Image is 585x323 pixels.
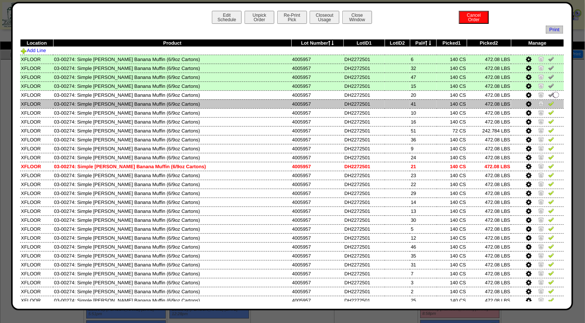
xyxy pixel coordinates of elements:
td: DH2272501 [344,278,385,287]
td: XFLOOR [20,207,53,215]
td: 140 CS [437,162,467,171]
img: Verify Pick [548,279,554,285]
td: 03-00274: Simple [PERSON_NAME] Banana Muffin (6/9oz Cartons) [53,144,291,153]
img: Zero Item and Verify [538,100,544,106]
img: Verify Pick [548,145,554,151]
td: 472.08 LBS [467,135,511,144]
td: 140 CS [437,144,467,153]
td: 140 CS [437,135,467,144]
td: 03-00274: Simple [PERSON_NAME] Banana Muffin (6/9oz Cartons) [53,99,291,108]
td: 4005957 [291,126,344,135]
td: 472.08 LBS [467,224,511,233]
img: Verify Pick [548,208,554,214]
td: 03-00274: Simple [PERSON_NAME] Banana Muffin (6/9oz Cartons) [53,198,291,207]
img: Verify Pick [548,100,554,106]
th: Product [53,39,291,47]
td: 140 CS [437,233,467,242]
td: 472.08 LBS [467,73,511,81]
th: Lot Number [291,39,344,47]
img: Add Item to Order [21,48,27,54]
td: 4005957 [291,99,344,108]
td: 03-00274: Simple [PERSON_NAME] Banana Muffin (6/9oz Cartons) [53,260,291,269]
td: 25 [410,296,436,305]
img: Verify Pick [548,297,554,303]
td: 47 [410,73,436,81]
img: Zero Item and Verify [538,234,544,240]
img: Zero Item and Verify [538,190,544,196]
td: 4005957 [291,153,344,162]
th: Picked1 [437,39,467,47]
td: 4005957 [291,278,344,287]
td: 36 [410,135,436,144]
img: Un-Verify Pick [548,56,554,62]
button: EditSchedule [212,11,242,24]
td: DH2272501 [344,180,385,189]
button: Re-PrintPick [277,11,307,24]
td: 7 [410,269,436,278]
img: Un-Verify Pick [548,74,554,80]
td: 140 CS [437,171,467,180]
td: 140 CS [437,215,467,224]
td: 4005957 [291,135,344,144]
img: Verify Pick [548,181,554,187]
td: 03-00274: Simple [PERSON_NAME] Banana Muffin (6/9oz Cartons) [53,90,291,99]
td: 472.08 LBS [467,64,511,73]
td: 140 CS [437,287,467,296]
td: 472.08 LBS [467,233,511,242]
img: spinner-alpha-0.gif [552,91,560,99]
td: 32 [410,64,436,73]
td: 140 CS [437,99,467,108]
td: XFLOOR [20,215,53,224]
td: 472.08 LBS [467,207,511,215]
td: DH2272501 [344,135,385,144]
img: Zero Item and Verify [538,226,544,231]
td: 23 [410,171,436,180]
td: 29 [410,189,436,198]
td: 472.08 LBS [467,99,511,108]
td: 140 CS [437,224,467,233]
td: 4005957 [291,162,344,171]
td: 2 [410,287,436,296]
td: DH2272501 [344,233,385,242]
td: DH2272501 [344,90,385,99]
td: 140 CS [437,260,467,269]
img: Un-Verify Pick [548,92,554,97]
td: 03-00274: Simple [PERSON_NAME] Banana Muffin (6/9oz Cartons) [53,269,291,278]
th: Picked2 [467,39,511,47]
img: Zero Item and Verify [538,297,544,303]
th: LotID1 [344,39,385,47]
td: DH2272501 [344,287,385,296]
td: 4005957 [291,117,344,126]
td: XFLOOR [20,171,53,180]
td: 140 CS [437,117,467,126]
th: Pal# [410,39,436,47]
span: Print [546,26,563,33]
td: 10 [410,108,436,117]
button: CloseoutUsage [310,11,339,24]
img: Zero Item and Verify [538,243,544,249]
td: 140 CS [437,73,467,81]
td: XFLOOR [20,73,53,81]
td: DH2272501 [344,251,385,260]
td: 03-00274: Simple [PERSON_NAME] Banana Muffin (6/9oz Cartons) [53,287,291,296]
img: Zero Item and Verify [538,288,544,294]
img: Verify Pick [548,261,554,267]
img: Verify Pick [548,154,554,160]
img: Zero Item and Verify [538,181,544,187]
img: Zero Item and Verify [538,65,544,71]
td: DH2272501 [344,189,385,198]
td: XFLOOR [20,108,53,117]
td: 6 [410,55,436,64]
td: 4005957 [291,144,344,153]
td: DH2272501 [344,108,385,117]
td: XFLOOR [20,233,53,242]
td: 03-00274: Simple [PERSON_NAME] Banana Muffin (6/9oz Cartons) [53,108,291,117]
td: 03-00274: Simple [PERSON_NAME] Banana Muffin (6/9oz Cartons) [53,189,291,198]
td: 140 CS [437,189,467,198]
td: XFLOOR [20,180,53,189]
td: DH2272501 [344,224,385,233]
img: Verify Pick [548,118,554,124]
td: XFLOOR [20,296,53,305]
td: XFLOOR [20,162,53,171]
td: DH2272501 [344,171,385,180]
